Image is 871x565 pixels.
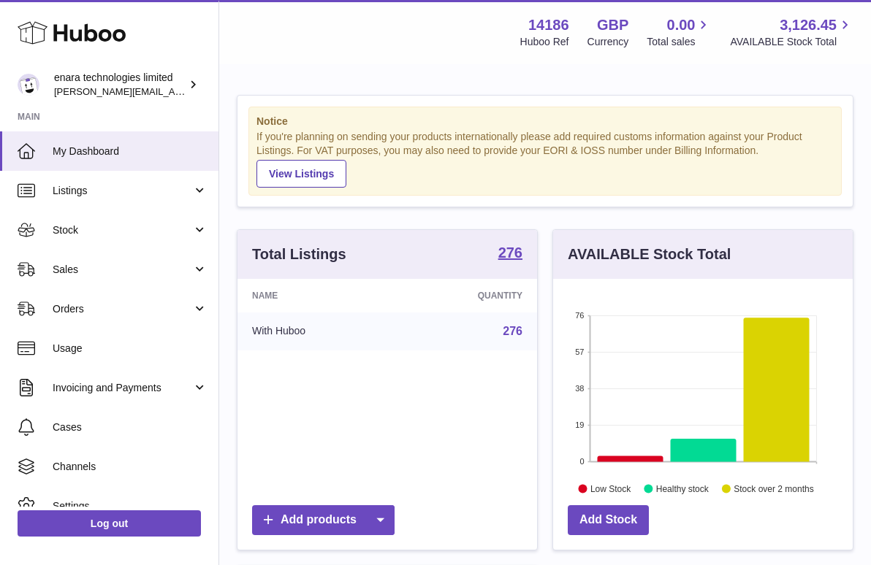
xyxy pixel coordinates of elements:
span: Invoicing and Payments [53,381,192,395]
span: Usage [53,342,208,355]
a: 276 [498,245,522,263]
h3: Total Listings [252,245,346,264]
span: My Dashboard [53,145,208,158]
div: Huboo Ref [520,35,569,49]
text: Healthy stock [656,483,710,493]
span: Stock [53,223,192,237]
text: 38 [575,384,584,393]
span: [PERSON_NAME][EMAIL_ADDRESS][DOMAIN_NAME] [54,85,293,97]
div: Currency [587,35,629,49]
img: Dee@enara.co [18,74,39,96]
span: Channels [53,460,208,474]
span: Total sales [647,35,712,49]
span: AVAILABLE Stock Total [730,35,853,49]
div: enara technologies limited [54,71,186,99]
span: Sales [53,263,192,277]
th: Quantity [395,279,537,312]
span: Listings [53,184,192,198]
text: Low Stock [590,483,631,493]
text: 76 [575,311,584,320]
a: Add products [252,505,395,535]
strong: Notice [256,115,834,128]
strong: 276 [498,245,522,260]
th: Name [237,279,395,312]
a: 0.00 Total sales [647,15,712,49]
td: With Huboo [237,312,395,350]
text: 19 [575,420,584,429]
a: Log out [18,510,201,537]
a: 276 [503,325,522,337]
span: Settings [53,499,208,513]
strong: GBP [597,15,628,35]
a: Add Stock [568,505,649,535]
text: 57 [575,347,584,356]
h3: AVAILABLE Stock Total [568,245,731,264]
a: View Listings [256,160,346,188]
strong: 14186 [528,15,569,35]
span: Orders [53,302,192,316]
text: 0 [579,457,584,466]
text: Stock over 2 months [734,483,813,493]
a: 3,126.45 AVAILABLE Stock Total [730,15,853,49]
span: 3,126.45 [780,15,837,35]
span: 0.00 [667,15,696,35]
div: If you're planning on sending your products internationally please add required customs informati... [256,130,834,187]
span: Cases [53,420,208,434]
